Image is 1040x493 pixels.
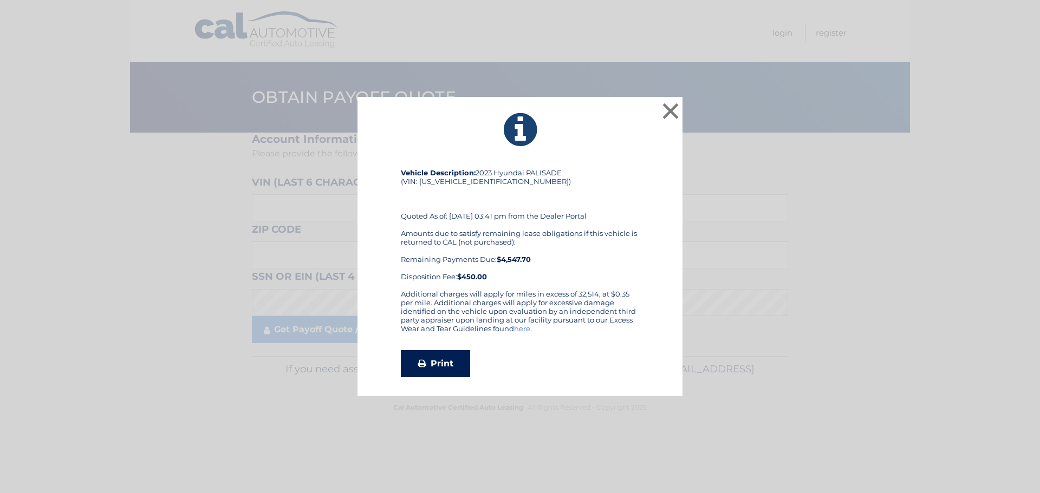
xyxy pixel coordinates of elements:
[497,255,531,264] b: $4,547.70
[401,168,476,177] strong: Vehicle Description:
[660,100,681,122] button: ×
[401,290,639,341] div: Additional charges will apply for miles in excess of 32,514, at $0.35 per mile. Additional charge...
[401,229,639,281] div: Amounts due to satisfy remaining lease obligations if this vehicle is returned to CAL (not purcha...
[457,272,487,281] strong: $450.00
[401,168,639,290] div: 2023 Hyundai PALISADE (VIN: [US_VEHICLE_IDENTIFICATION_NUMBER]) Quoted As of: [DATE] 03:41 pm fro...
[514,324,530,333] a: here
[401,350,470,377] a: Print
